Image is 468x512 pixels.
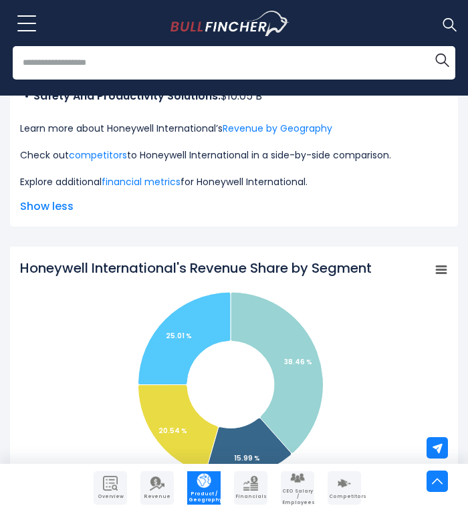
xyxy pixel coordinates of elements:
a: Company Financials [234,471,267,505]
a: Company Overview [94,471,127,505]
span: Financials [235,494,266,499]
img: Bullfincher logo [170,11,290,36]
button: Search [429,46,455,73]
p: Learn more about Honeywell International’s [20,120,448,136]
a: Company Competitors [328,471,361,505]
p: Explore additional for Honeywell International. [20,174,448,190]
p: Check out to Honeywell International in a side-by-side comparison. [20,147,448,163]
a: Company Revenue [140,471,174,505]
tspan: 20.54 % [158,426,187,436]
tspan: 38.46 % [284,357,312,367]
a: Company Employees [281,471,314,505]
a: financial metrics [102,175,181,188]
tspan: 25.01 % [166,331,192,341]
span: Show less [20,199,448,215]
li: $10.05 B [20,88,448,104]
span: Product / Geography [189,491,219,503]
a: Go to homepage [170,11,314,36]
tspan: 15.99 % [234,453,260,463]
tspan: Honeywell International's Revenue Share by Segment [20,259,372,277]
span: CEO Salary / Employees [282,489,313,505]
b: Safety And Productivity Solutions: [33,88,221,104]
span: Revenue [142,494,172,499]
a: competitors [69,148,127,162]
a: Company Product/Geography [187,471,221,505]
span: Competitors [329,494,360,499]
a: Revenue by Geography [223,122,332,135]
span: Overview [95,494,126,499]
